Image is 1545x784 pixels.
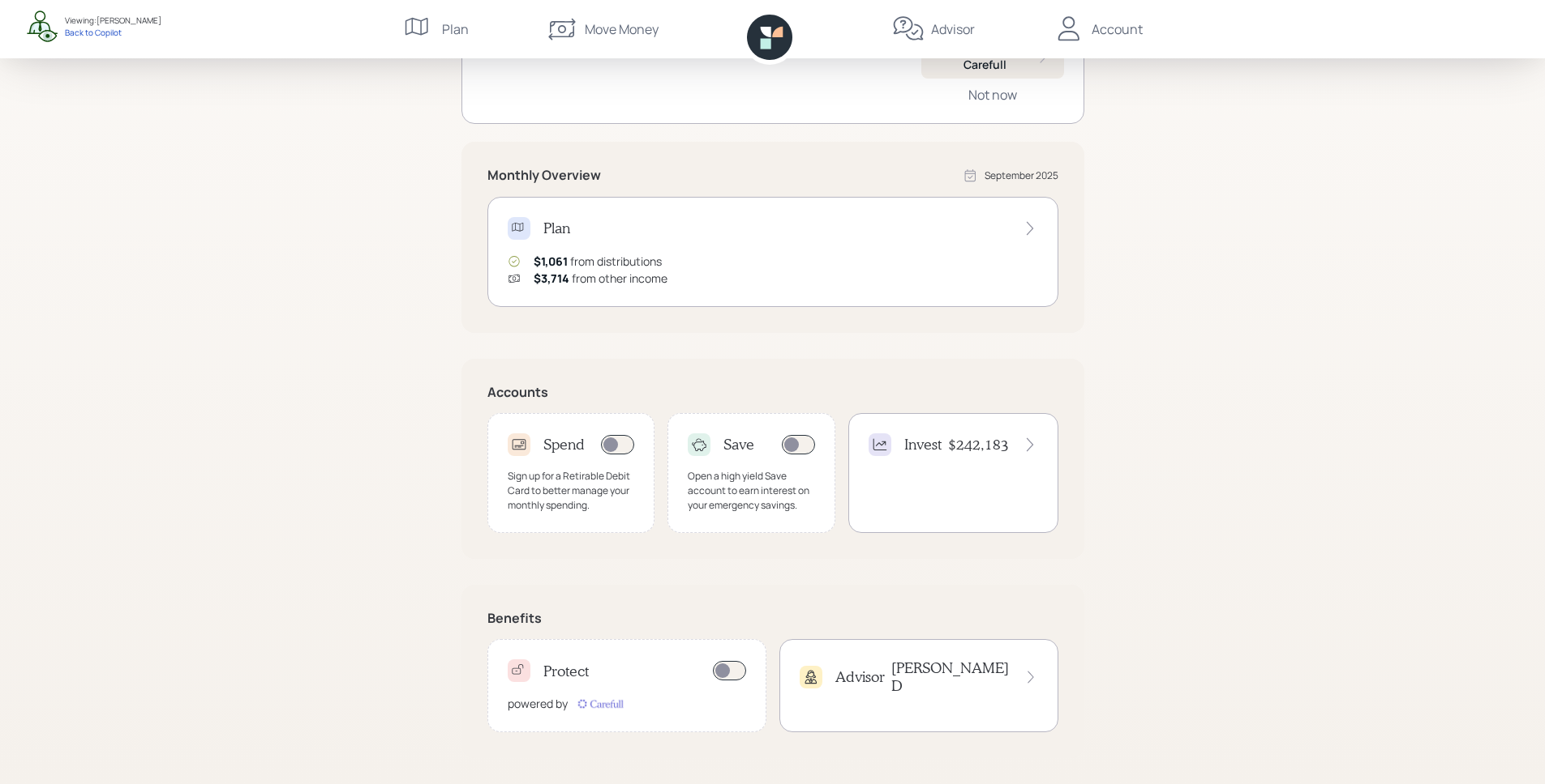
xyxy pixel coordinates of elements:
div: Sign up for a Retirable Debit Card to better manage your monthly spending. [508,469,635,513]
div: from distributions [534,253,662,270]
h4: [PERSON_NAME] D [891,659,1011,694]
span: $1,061 [534,254,568,269]
div: Move Money [585,19,659,39]
h4: $242,183 [948,436,1009,454]
div: Account [1092,19,1143,39]
h5: Accounts [487,385,1058,400]
div: powered by [508,695,568,712]
h4: Save [723,436,754,454]
h5: Monthly Overview [487,168,601,183]
div: Plan [442,19,469,39]
div: Advisor [931,19,975,39]
h4: Plan [543,219,570,237]
img: carefull-M2HCGCDH.digested.png [574,696,626,712]
h4: Invest [904,436,942,454]
div: from other income [534,270,667,287]
h4: Advisor [835,668,885,686]
h4: Protect [543,663,589,680]
h5: Benefits [487,611,1058,626]
div: Viewing: [PERSON_NAME] [65,15,161,27]
span: $3,714 [534,271,569,286]
div: September 2025 [985,168,1058,183]
h4: Spend [543,436,585,454]
div: Not now [968,86,1017,104]
div: Back to Copilot [65,27,161,38]
div: Open a high yield Save account to earn interest on your emergency savings. [688,469,815,513]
